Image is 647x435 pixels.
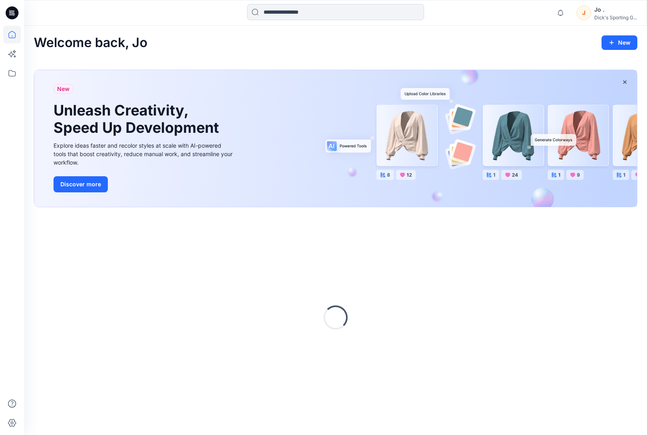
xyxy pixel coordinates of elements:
[54,141,235,167] div: Explore ideas faster and recolor styles at scale with AI-powered tools that boost creativity, red...
[34,35,147,50] h2: Welcome back, Jo
[57,84,70,94] span: New
[594,5,637,14] div: Jo .
[54,102,223,136] h1: Unleash Creativity, Speed Up Development
[54,176,235,192] a: Discover more
[577,6,591,20] div: J
[594,14,637,21] div: Dick's Sporting G...
[54,176,108,192] button: Discover more
[602,35,637,50] button: New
